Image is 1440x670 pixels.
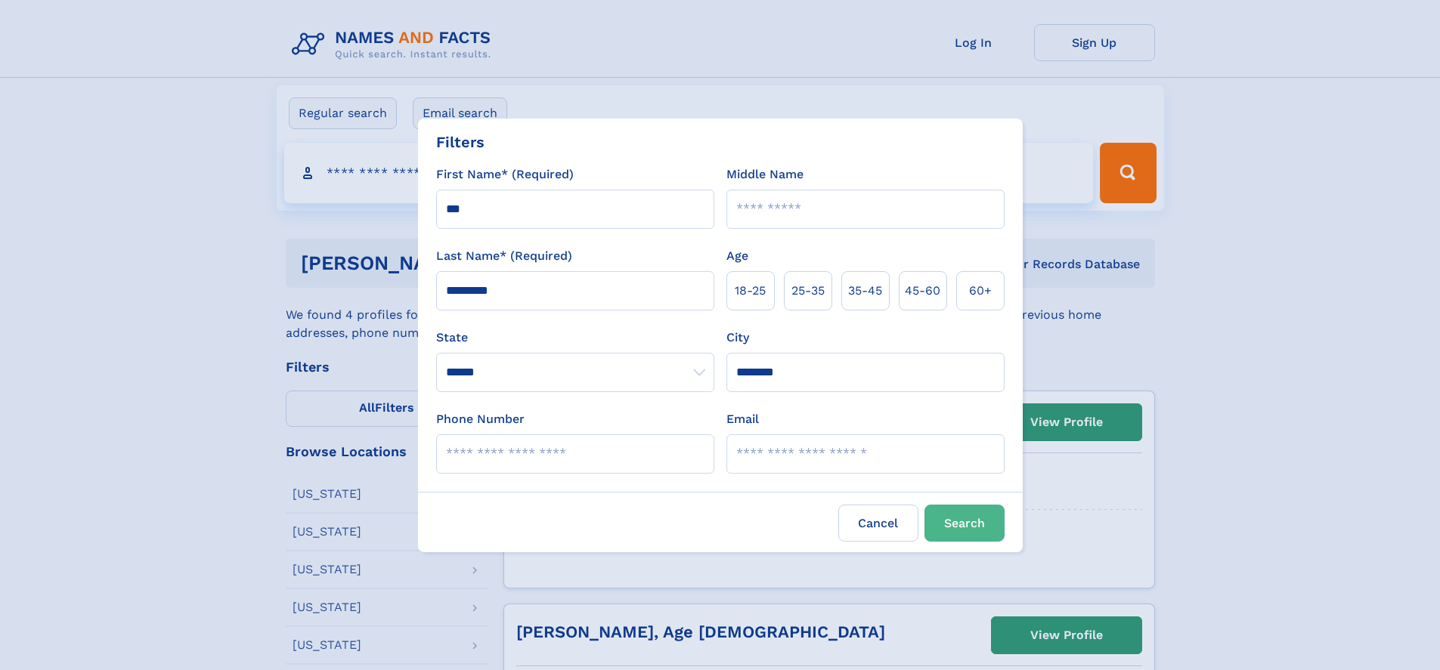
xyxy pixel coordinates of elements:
[735,282,766,300] span: 18‑25
[838,505,918,542] label: Cancel
[791,282,825,300] span: 25‑35
[436,131,485,153] div: Filters
[726,410,759,428] label: Email
[726,247,748,265] label: Age
[726,165,804,184] label: Middle Name
[969,282,992,300] span: 60+
[848,282,882,300] span: 35‑45
[905,282,940,300] span: 45‑60
[436,410,525,428] label: Phone Number
[436,165,574,184] label: First Name* (Required)
[436,247,572,265] label: Last Name* (Required)
[924,505,1005,542] button: Search
[726,329,749,347] label: City
[436,329,714,347] label: State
